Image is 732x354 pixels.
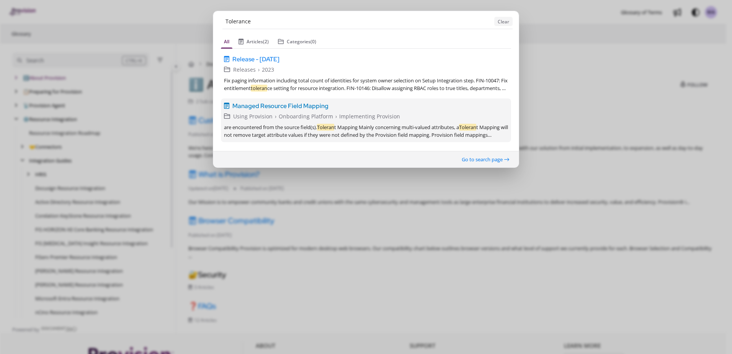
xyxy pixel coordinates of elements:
[262,65,274,74] span: 2023
[222,14,491,29] input: Enter Keywords
[339,112,400,120] span: Implementing Provision
[221,35,232,49] button: All
[459,124,476,131] em: Toleran
[221,98,511,142] a: Managed Resource Field MappingUsing Provision›Onboarding Platform›Implementing Provisionare encou...
[221,51,511,95] a: Release - [DATE]Releases›2023Fix paging information including total count of identities for syste...
[263,38,269,45] span: (2)
[224,123,508,139] div: are encountered from the source field(s). t Mapping Mainly concerning multi-valued attributes, a ...
[224,77,508,92] div: Fix paging information including total count of identities for system owner selection on Setup In...
[258,65,260,74] span: ›
[317,124,334,131] em: Toleran
[235,35,272,49] button: Articles
[233,65,256,74] span: Releases
[275,112,276,120] span: ›
[251,85,267,92] em: toleran
[461,155,510,164] button: Go to search page
[494,17,513,26] button: Clear
[232,54,279,64] span: Release - [DATE]
[233,112,273,120] span: Using Provision
[310,38,316,45] span: (0)
[232,101,328,110] span: Managed Resource Field Mapping
[275,35,319,49] button: Categories
[279,112,333,120] span: Onboarding Platform
[335,112,337,120] span: ›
